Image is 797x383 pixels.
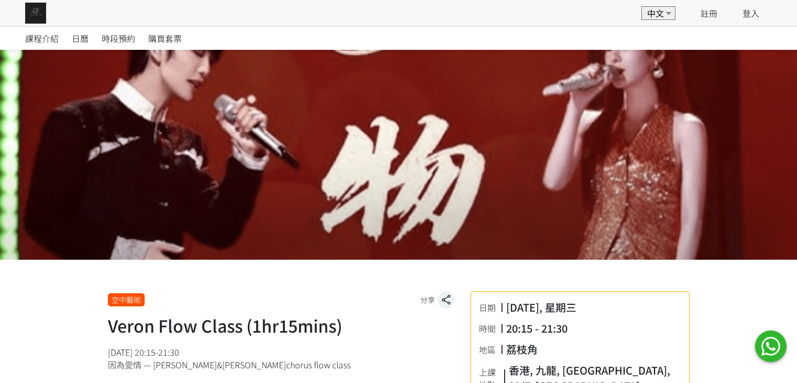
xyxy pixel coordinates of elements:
a: 時段預約 [102,27,135,50]
div: 空中藝術 [108,293,145,306]
a: 購買套票 [148,27,182,50]
div: 地區 [479,343,501,356]
div: [DATE], 星期三 [506,300,576,315]
a: 註冊 [701,7,717,19]
div: 日期 [479,301,501,314]
a: 日曆 [72,27,89,50]
span: 日曆 [72,32,89,45]
span: 購買套票 [148,32,182,45]
a: 課程介紹 [25,27,59,50]
div: 荔枝角 [506,342,538,357]
span: 課程介紹 [25,32,59,45]
span: 時段預約 [102,32,135,45]
div: 20:15 - 21:30 [506,321,567,336]
a: 登入 [743,7,759,19]
img: img_61c0148bb0266 [25,3,46,24]
h1: Veron Flow Class (1hr15mins) [108,313,455,338]
div: 時間 [479,322,501,335]
span: 分享 [420,294,435,305]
